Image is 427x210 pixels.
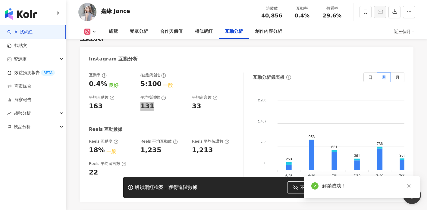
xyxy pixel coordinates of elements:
[261,12,282,19] span: 40,856
[89,102,103,111] div: 163
[368,75,372,80] span: 日
[192,95,218,100] div: 平均留言數
[192,102,201,111] div: 33
[101,7,130,15] div: 嘉綠 Jance
[407,184,411,188] span: close
[140,139,178,144] div: Reels 平均互動數
[332,174,337,178] tspan: 7/6
[140,73,166,78] div: 按讚評論比
[140,102,154,111] div: 131
[140,146,162,155] div: 1,235
[399,174,406,178] tspan: 7/27
[264,161,266,165] tspan: 0
[376,174,384,178] tspan: 7/20
[89,161,126,166] div: Reels 平均留言數
[135,184,197,191] div: 解鎖網紅檔案，獲得進階數據
[106,148,116,155] div: 一般
[89,126,122,133] div: Reels 互動數據
[322,182,413,190] div: 解鎖成功！
[285,174,293,178] tspan: 6/25
[394,27,415,36] div: 近三個月
[258,119,266,123] tspan: 1,467
[89,56,138,62] div: Instagram 互動分析
[14,120,31,134] span: 競品分析
[140,95,166,100] div: 平均按讚數
[7,97,31,103] a: 洞察報告
[7,29,33,35] a: searchAI 找網紅
[89,168,98,177] div: 22
[7,70,55,76] a: 效益預測報告BETA
[7,83,31,89] a: 商案媒合
[5,8,37,20] img: logo
[14,107,31,120] span: 趨勢分析
[140,79,162,89] div: 5:100
[290,5,313,11] div: 互動率
[163,82,173,89] div: 一般
[308,174,315,178] tspan: 6/29
[225,28,243,35] div: 互動分析
[255,28,282,35] div: 創作內容分析
[192,139,229,144] div: Reels 平均按讚數
[109,28,118,35] div: 總覽
[311,182,319,190] span: check-circle
[321,5,344,11] div: 觀看率
[323,13,341,19] span: 29.6%
[395,75,400,80] span: 月
[260,5,283,11] div: 追蹤數
[89,95,115,100] div: 平均互動數
[382,75,386,80] span: 週
[14,52,27,66] span: 資源庫
[89,73,107,78] div: 互動率
[89,139,118,144] div: Reels 互動率
[300,185,321,190] span: 不顯示範例
[7,43,27,49] a: 找貼文
[287,181,328,193] button: 不顯示範例
[109,82,118,89] div: 良好
[258,98,266,102] tspan: 2,200
[78,3,96,21] img: KOL Avatar
[261,140,266,144] tspan: 733
[253,74,284,81] div: 互動分析儀表板
[294,13,309,19] span: 0.4%
[195,28,213,35] div: 相似網紅
[353,174,361,178] tspan: 7/13
[89,146,105,155] div: 18%
[130,28,148,35] div: 受眾分析
[160,28,183,35] div: 合作與價值
[7,111,11,116] span: rise
[192,146,213,155] div: 1,213
[285,74,292,81] span: info-circle
[89,79,107,89] div: 0.4%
